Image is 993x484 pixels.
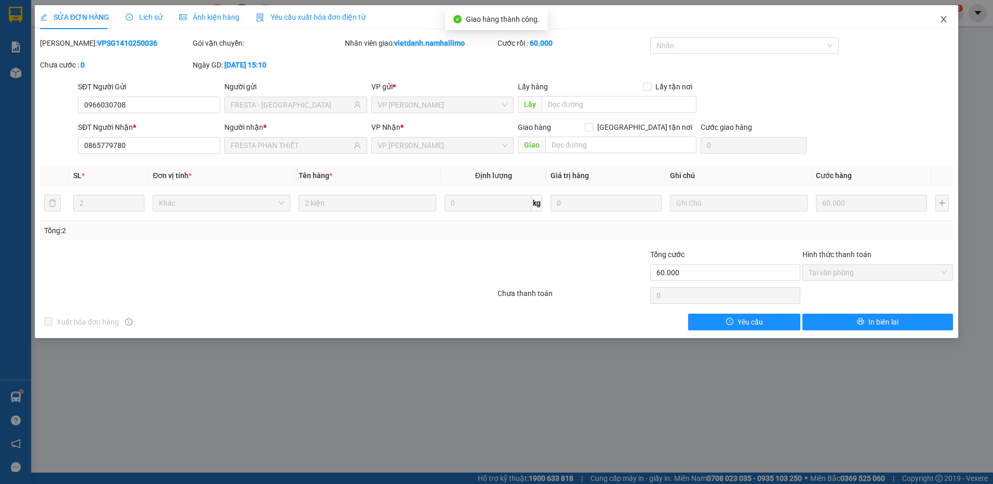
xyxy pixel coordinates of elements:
[345,37,495,49] div: Nhân viên giao:
[809,265,947,280] span: Tại văn phòng
[354,101,361,109] span: user
[701,123,752,131] label: Cước giao hàng
[97,39,157,47] b: VPSG1410250036
[650,250,685,259] span: Tổng cước
[299,171,332,180] span: Tên hàng
[666,166,812,186] th: Ghi chú
[857,318,864,326] span: printer
[518,83,548,91] span: Lấy hàng
[40,37,191,49] div: [PERSON_NAME]:
[40,59,191,71] div: Chưa cước :
[40,13,109,21] span: SỬA ĐƠN HÀNG
[475,171,512,180] span: Định lượng
[518,137,545,153] span: Giao
[940,15,948,23] span: close
[256,14,264,22] img: icon
[224,122,367,133] div: Người nhận
[231,140,351,151] input: Tên người nhận
[726,318,733,326] span: exclamation-circle
[231,99,351,111] input: Tên người gửi
[542,96,697,113] input: Dọc đường
[126,14,133,21] span: clock-circle
[868,316,898,328] span: In biên lai
[593,122,696,133] span: [GEOGRAPHIC_DATA] tận nơi
[371,81,514,92] div: VP gửi
[224,61,266,69] b: [DATE] 15:10
[929,5,958,34] button: Close
[153,171,192,180] span: Đơn vị tính
[378,97,507,113] span: VP Phạm Ngũ Lão
[496,288,649,306] div: Chưa thanh toán
[126,13,163,21] span: Lịch sử
[159,195,284,211] span: Khác
[52,316,123,328] span: Xuất hóa đơn hàng
[354,142,361,149] span: user
[73,171,82,180] span: SL
[453,15,462,23] span: check-circle
[935,195,949,211] button: plus
[518,96,542,113] span: Lấy
[802,250,871,259] label: Hình thức thanh toán
[371,123,400,131] span: VP Nhận
[299,195,436,211] input: VD: Bàn, Ghế
[80,61,85,69] b: 0
[551,171,589,180] span: Giá trị hàng
[44,195,61,211] button: delete
[651,81,696,92] span: Lấy tận nơi
[193,37,343,49] div: Gói vận chuyển:
[378,138,507,153] span: VP Phan Thiết
[737,316,763,328] span: Yêu cầu
[179,13,239,21] span: Ảnh kiện hàng
[816,195,927,211] input: 0
[688,314,800,330] button: exclamation-circleYêu cầu
[498,37,648,49] div: Cước rồi :
[44,225,383,236] div: Tổng: 2
[466,15,540,23] span: Giao hàng thành công.
[530,39,553,47] b: 60.000
[179,14,186,21] span: picture
[802,314,953,330] button: printerIn biên lai
[40,14,47,21] span: edit
[78,122,220,133] div: SĐT Người Nhận
[551,195,662,211] input: 0
[78,81,220,92] div: SĐT Người Gửi
[532,195,542,211] span: kg
[518,123,551,131] span: Giao hàng
[224,81,367,92] div: Người gửi
[816,171,852,180] span: Cước hàng
[670,195,808,211] input: Ghi Chú
[701,137,807,154] input: Cước giao hàng
[193,59,343,71] div: Ngày GD:
[256,13,366,21] span: Yêu cầu xuất hóa đơn điện tử
[394,39,465,47] b: vietdanh.namhailimo
[125,318,132,326] span: info-circle
[545,137,697,153] input: Dọc đường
